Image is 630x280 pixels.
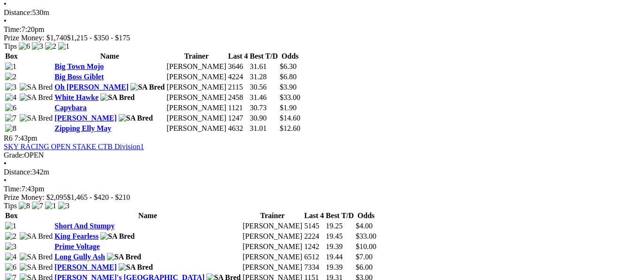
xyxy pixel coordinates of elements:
span: $12.60 [280,124,300,132]
img: 1 [45,202,56,210]
th: Name [54,52,165,61]
span: Tips [4,202,17,210]
a: King Fearless [54,232,99,240]
div: 530m [4,8,626,17]
td: 31.46 [250,93,279,102]
img: 6 [5,104,16,112]
img: 3 [5,242,16,251]
th: Trainer [242,211,303,220]
span: Grade: [4,151,24,159]
span: $33.00 [280,93,300,101]
td: [PERSON_NAME] [166,114,227,123]
td: [PERSON_NAME] [242,242,303,251]
span: $1,465 - $420 - $210 [67,193,130,201]
img: 4 [5,93,16,102]
a: Oh [PERSON_NAME] [54,83,129,91]
span: Box [5,212,18,219]
span: $1,215 - $350 - $175 [67,34,130,42]
img: 1 [5,62,16,71]
th: Last 4 [304,211,324,220]
img: 3 [32,42,43,51]
td: 19.25 [326,221,355,231]
td: 30.56 [250,83,279,92]
img: 7 [32,202,43,210]
th: Odds [355,211,377,220]
img: 8 [19,202,30,210]
td: [PERSON_NAME] [166,93,227,102]
td: 2458 [228,93,248,102]
td: 5145 [304,221,324,231]
th: Best T/D [326,211,355,220]
a: Big Boss Giblet [54,73,104,81]
img: SA Bred [20,232,53,241]
img: 8 [5,124,16,133]
td: [PERSON_NAME] [166,124,227,133]
span: 7:43pm [15,134,38,142]
th: Name [54,211,241,220]
img: 7 [5,114,16,122]
a: [PERSON_NAME] [54,114,116,122]
span: $1.90 [280,104,296,112]
span: Box [5,52,18,60]
a: SKY RACING OPEN STAKE CTB Division1 [4,143,144,151]
td: [PERSON_NAME] [166,72,227,82]
span: $6.80 [280,73,296,81]
img: SA Bred [100,232,135,241]
img: 6 [19,42,30,51]
td: 19.39 [326,242,355,251]
img: SA Bred [107,253,141,261]
img: 3 [58,202,69,210]
img: SA Bred [20,263,53,272]
div: Prize Money: $1,740 [4,34,626,42]
span: Distance: [4,8,32,16]
a: [PERSON_NAME] [54,263,116,271]
a: Long Gully Ash [54,253,105,261]
th: Last 4 [228,52,248,61]
img: 4 [5,253,16,261]
th: Trainer [166,52,227,61]
td: 7334 [304,263,324,272]
div: 342m [4,168,626,176]
span: Time: [4,25,22,33]
a: White Hawke [54,93,99,101]
img: 1 [58,42,69,51]
td: [PERSON_NAME] [166,83,227,92]
span: Distance: [4,168,32,176]
img: 1 [5,222,16,230]
td: 19.44 [326,252,355,262]
div: Prize Money: $2,095 [4,193,626,202]
td: [PERSON_NAME] [242,263,303,272]
a: Big Town Mojo [54,62,104,70]
td: 31.28 [250,72,279,82]
img: 2 [5,73,16,81]
td: 4224 [228,72,248,82]
img: SA Bred [119,263,153,272]
td: 30.90 [250,114,279,123]
img: 2 [45,42,56,51]
td: 2115 [228,83,248,92]
span: Tips [4,42,17,50]
img: 6 [5,263,16,272]
td: 19.45 [326,232,355,241]
img: SA Bred [20,253,53,261]
span: • [4,17,7,25]
td: [PERSON_NAME] [166,103,227,113]
div: OPEN [4,151,626,159]
span: Time: [4,185,22,193]
img: SA Bred [130,83,165,91]
span: $14.60 [280,114,300,122]
td: [PERSON_NAME] [242,232,303,241]
td: [PERSON_NAME] [242,221,303,231]
th: Odds [279,52,301,61]
span: $10.00 [356,242,376,250]
td: 31.01 [250,124,279,133]
span: $33.00 [356,232,376,240]
span: $6.00 [356,263,372,271]
td: 4632 [228,124,248,133]
img: SA Bred [20,83,53,91]
td: 3646 [228,62,248,71]
a: Capybara [54,104,86,112]
td: 6512 [304,252,324,262]
img: SA Bred [100,93,135,102]
div: 7:43pm [4,185,626,193]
